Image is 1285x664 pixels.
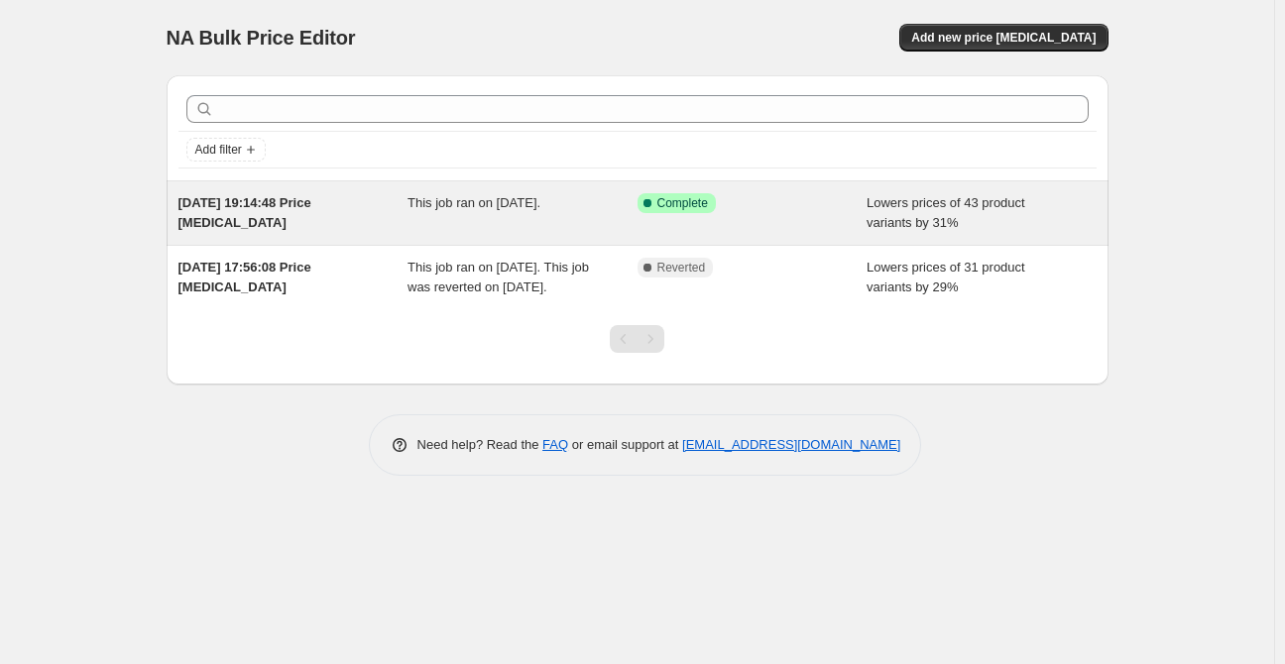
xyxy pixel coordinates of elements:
[186,138,266,162] button: Add filter
[568,437,682,452] span: or email support at
[911,30,1096,46] span: Add new price [MEDICAL_DATA]
[899,24,1108,52] button: Add new price [MEDICAL_DATA]
[657,260,706,276] span: Reverted
[195,142,242,158] span: Add filter
[178,195,311,230] span: [DATE] 19:14:48 Price [MEDICAL_DATA]
[417,437,543,452] span: Need help? Read the
[542,437,568,452] a: FAQ
[682,437,900,452] a: [EMAIL_ADDRESS][DOMAIN_NAME]
[178,260,311,294] span: [DATE] 17:56:08 Price [MEDICAL_DATA]
[167,27,356,49] span: NA Bulk Price Editor
[867,195,1025,230] span: Lowers prices of 43 product variants by 31%
[408,195,540,210] span: This job ran on [DATE].
[867,260,1025,294] span: Lowers prices of 31 product variants by 29%
[610,325,664,353] nav: Pagination
[657,195,708,211] span: Complete
[408,260,589,294] span: This job ran on [DATE]. This job was reverted on [DATE].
